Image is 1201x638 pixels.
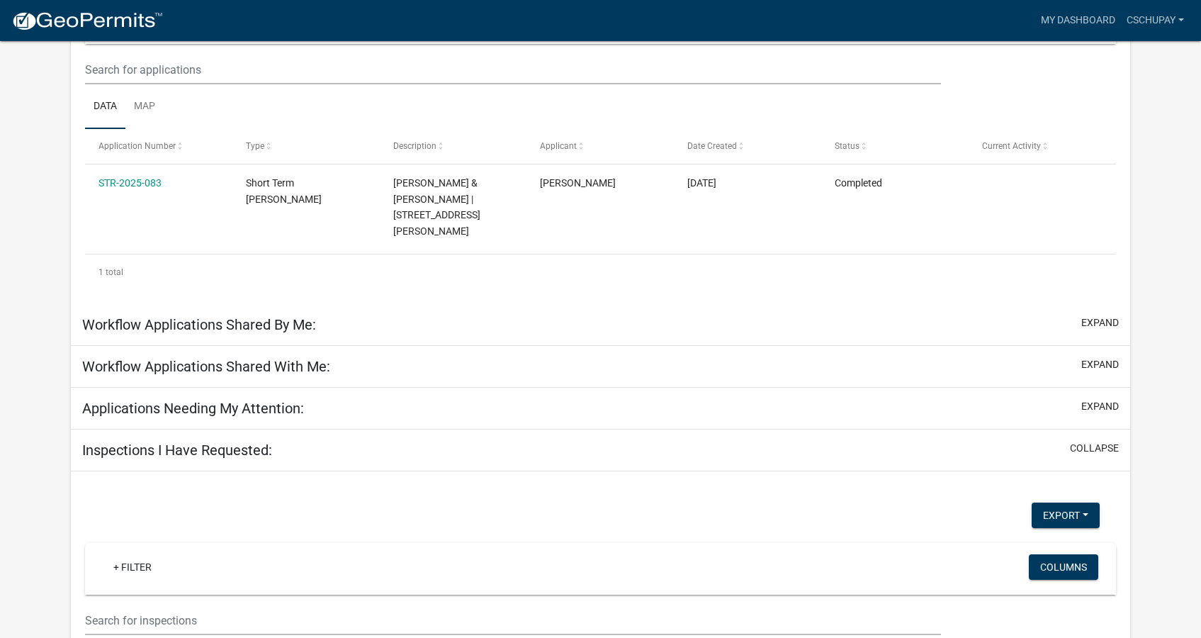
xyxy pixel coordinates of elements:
h5: Applications Needing My Attention: [82,400,304,417]
a: cschupay [1121,7,1190,34]
span: Applicant [540,141,577,151]
span: Description [393,141,436,151]
span: Completed [835,177,882,189]
a: + Filter [102,554,163,580]
a: STR-2025-083 [98,177,162,189]
datatable-header-cell: Date Created [674,129,821,163]
button: Columns [1029,554,1098,580]
button: expand [1081,399,1119,414]
h5: Inspections I Have Requested: [82,442,272,459]
datatable-header-cell: Applicant [526,129,674,163]
button: collapse [1070,441,1119,456]
button: expand [1081,315,1119,330]
a: Data [85,84,125,130]
input: Search for inspections [85,606,941,635]
span: Date Created [687,141,737,151]
span: Current Activity [982,141,1041,151]
input: Search for applications [85,55,941,84]
a: Map [125,84,164,130]
button: expand [1081,357,1119,372]
span: Type [246,141,264,151]
datatable-header-cell: Type [232,129,380,163]
span: Application Number [98,141,176,151]
span: 12/20/2024 [687,177,716,189]
datatable-header-cell: Current Activity [969,129,1116,163]
span: Conrad Schupay [540,177,616,189]
h5: Workflow Applications Shared With Me: [82,358,330,375]
div: 1 total [85,254,1117,290]
span: Short Term Rental Registration [246,177,322,205]
span: SCHUPAY CONRAD & BRIGETTE | 238 SHELTON DR [393,177,480,237]
h5: Workflow Applications Shared By Me: [82,316,316,333]
button: Export [1032,503,1100,528]
datatable-header-cell: Status [821,129,969,163]
datatable-header-cell: Application Number [85,129,232,163]
span: Status [835,141,859,151]
a: My Dashboard [1035,7,1121,34]
datatable-header-cell: Description [379,129,526,163]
